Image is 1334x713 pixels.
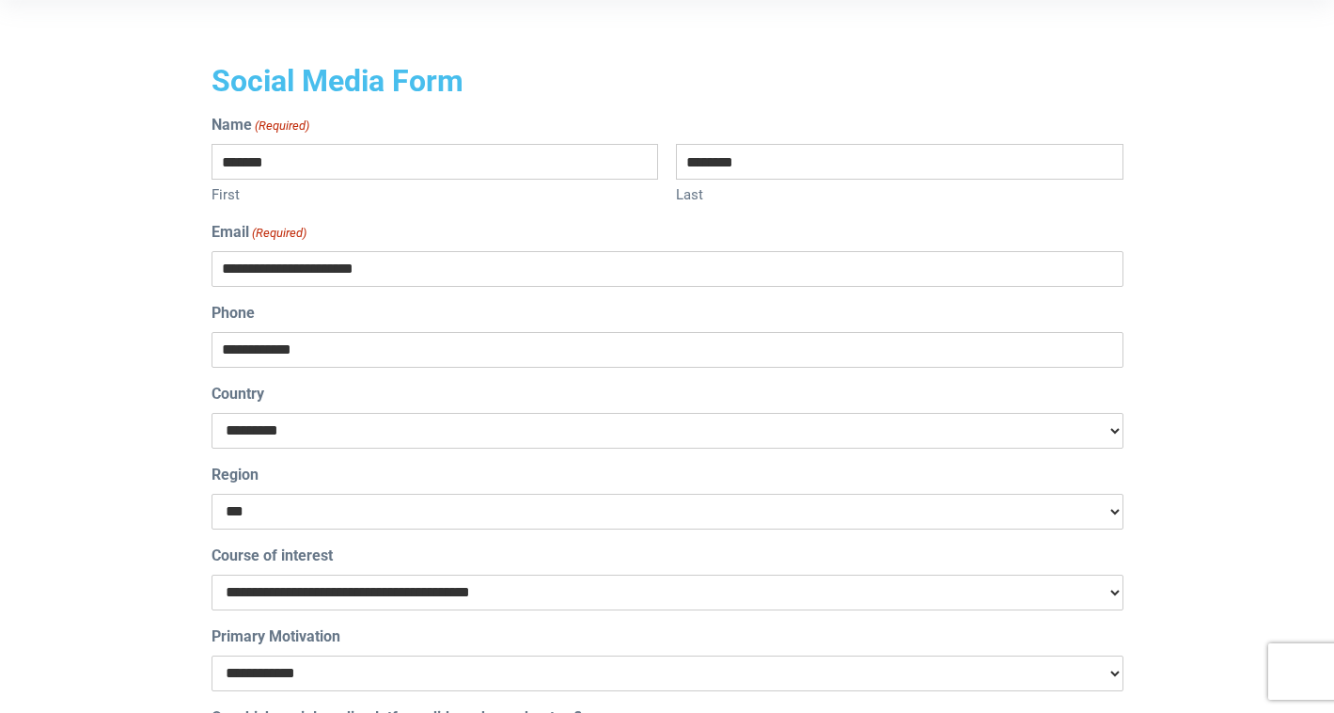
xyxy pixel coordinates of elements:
[253,117,309,135] span: (Required)
[212,114,1123,136] legend: Name
[212,545,333,567] label: Course of interest
[676,180,1122,206] label: Last
[212,221,306,244] label: Email
[250,224,306,243] span: (Required)
[212,626,340,648] label: Primary Motivation
[212,383,264,405] label: Country
[212,464,259,486] label: Region
[212,63,1123,99] h2: Social Media Form
[212,302,255,325] label: Phone
[212,180,658,206] label: First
